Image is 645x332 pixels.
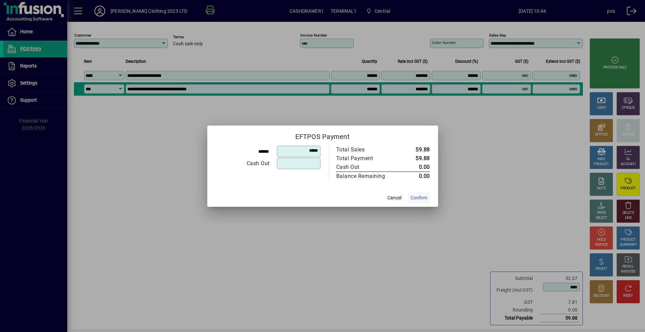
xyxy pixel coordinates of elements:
td: Total Payment [336,154,399,163]
div: Cash Out [336,163,393,171]
button: Cancel [384,192,405,204]
td: 0.00 [399,163,430,172]
div: Cash Out [216,159,270,168]
td: 0.00 [399,172,430,181]
span: Confirm [411,194,427,201]
div: Balance Remaining [336,172,393,180]
td: Total Sales [336,145,399,154]
td: 59.88 [399,145,430,154]
span: Cancel [387,194,401,201]
h2: EFTPOS Payment [207,126,438,145]
td: 59.88 [399,154,430,163]
button: Confirm [408,192,430,204]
